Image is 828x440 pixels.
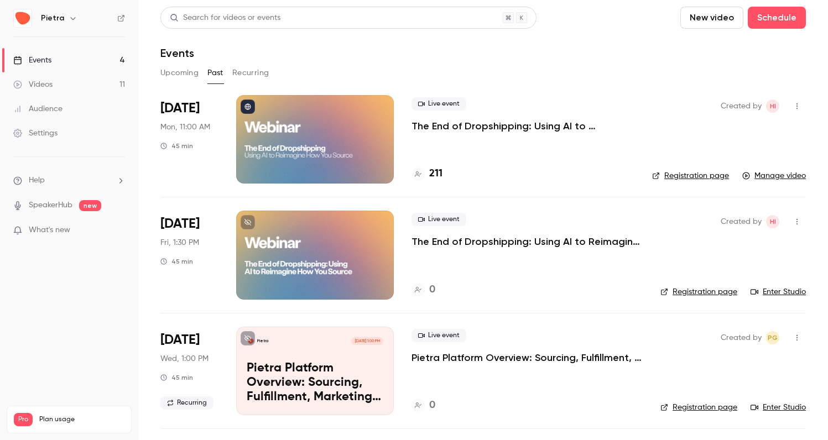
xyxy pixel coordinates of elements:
[236,327,394,415] a: Pietra Platform Overview: Sourcing, Fulfillment, Marketing, and AI for Modern BrandsPietra[DATE] ...
[14,413,33,426] span: Pro
[160,373,193,382] div: 45 min
[721,99,762,113] span: Created by
[170,12,280,24] div: Search for videos or events
[13,79,53,90] div: Videos
[13,175,125,186] li: help-dropdown-opener
[160,327,218,415] div: Aug 6 Wed, 4:00 PM (America/New York)
[79,200,101,211] span: new
[412,235,643,248] a: The End of Dropshipping: Using AI to Reimagine How You Source
[29,175,45,186] span: Help
[14,9,32,27] img: Pietra
[160,64,199,82] button: Upcoming
[770,215,776,228] span: HI
[412,282,435,297] a: 0
[412,398,435,413] a: 0
[412,97,466,111] span: Live event
[660,402,737,413] a: Registration page
[721,331,762,344] span: Created by
[232,64,269,82] button: Recurring
[13,128,58,139] div: Settings
[766,331,779,344] span: Pete Gilligan
[160,353,209,364] span: Wed, 1:00 PM
[160,215,200,233] span: [DATE]
[680,7,743,29] button: New video
[39,415,124,424] span: Plan usage
[160,46,194,60] h1: Events
[748,7,806,29] button: Schedule
[41,13,64,24] h6: Pietra
[660,286,737,297] a: Registration page
[160,122,210,133] span: Mon, 11:00 AM
[412,351,643,364] a: Pietra Platform Overview: Sourcing, Fulfillment, Marketing, and AI for Modern Brands
[207,64,223,82] button: Past
[751,286,806,297] a: Enter Studio
[429,398,435,413] h4: 0
[160,396,213,410] span: Recurring
[412,166,442,181] a: 211
[160,142,193,150] div: 45 min
[160,331,200,349] span: [DATE]
[351,337,383,345] span: [DATE] 1:00 PM
[652,170,729,181] a: Registration page
[721,215,762,228] span: Created by
[13,55,51,66] div: Events
[257,338,268,344] p: Pietra
[160,257,193,266] div: 45 min
[247,362,383,404] p: Pietra Platform Overview: Sourcing, Fulfillment, Marketing, and AI for Modern Brands
[766,215,779,228] span: Hasan Iqbal
[13,103,63,114] div: Audience
[412,329,466,342] span: Live event
[768,331,778,344] span: PG
[160,99,200,117] span: [DATE]
[160,237,199,248] span: Fri, 1:30 PM
[112,226,125,235] iframe: Noticeable Trigger
[29,200,72,211] a: SpeakerHub
[412,213,466,226] span: Live event
[751,402,806,413] a: Enter Studio
[742,170,806,181] a: Manage video
[160,95,218,184] div: Aug 11 Mon, 2:00 PM (America/New York)
[766,99,779,113] span: Hasan Iqbal
[29,224,70,236] span: What's new
[770,99,776,113] span: HI
[429,166,442,181] h4: 211
[160,211,218,299] div: Aug 8 Fri, 1:30 PM (America/Los Angeles)
[429,282,435,297] h4: 0
[412,119,634,133] a: The End of Dropshipping: Using AI to Reimagine How You Source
